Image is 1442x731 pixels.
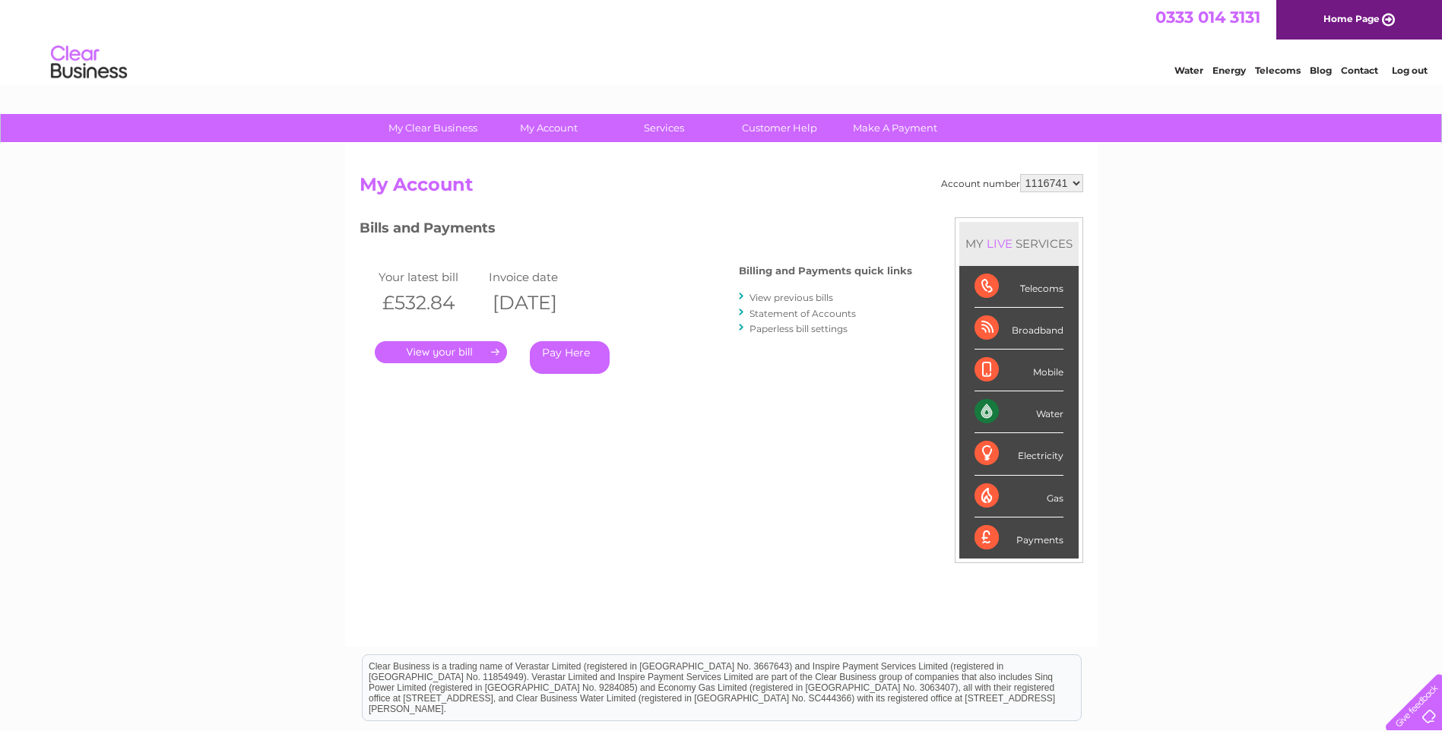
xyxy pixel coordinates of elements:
[750,292,833,303] a: View previous bills
[975,350,1063,391] div: Mobile
[975,266,1063,308] div: Telecoms
[360,217,912,244] h3: Bills and Payments
[975,476,1063,517] div: Gas
[1341,65,1378,76] a: Contact
[1392,65,1428,76] a: Log out
[1212,65,1246,76] a: Energy
[1174,65,1203,76] a: Water
[375,287,485,318] th: £532.84
[975,517,1063,559] div: Payments
[370,114,496,142] a: My Clear Business
[375,341,507,363] a: .
[1310,65,1332,76] a: Blog
[739,265,912,277] h4: Billing and Payments quick links
[1155,8,1260,27] a: 0333 014 3131
[984,236,1016,251] div: LIVE
[975,308,1063,350] div: Broadband
[360,174,1083,203] h2: My Account
[941,174,1083,192] div: Account number
[485,287,595,318] th: [DATE]
[750,323,848,334] a: Paperless bill settings
[530,341,610,374] a: Pay Here
[1255,65,1301,76] a: Telecoms
[50,40,128,86] img: logo.png
[959,222,1079,265] div: MY SERVICES
[975,433,1063,475] div: Electricity
[601,114,727,142] a: Services
[750,308,856,319] a: Statement of Accounts
[717,114,842,142] a: Customer Help
[485,267,595,287] td: Invoice date
[363,8,1081,74] div: Clear Business is a trading name of Verastar Limited (registered in [GEOGRAPHIC_DATA] No. 3667643...
[832,114,958,142] a: Make A Payment
[486,114,611,142] a: My Account
[975,391,1063,433] div: Water
[375,267,485,287] td: Your latest bill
